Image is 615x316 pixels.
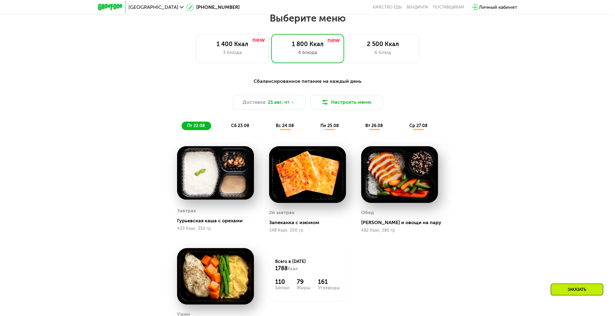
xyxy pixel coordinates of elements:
[275,265,288,272] span: 1788
[202,40,262,48] div: 1 400 Ккал
[373,5,402,10] a: Качество еды
[365,123,383,128] span: вт 26.08
[318,285,340,290] div: Углеводы
[479,4,517,11] div: Личный кабинет
[353,40,413,48] div: 2 500 Ккал
[275,285,289,290] div: Белки
[318,278,340,285] div: 161
[409,123,427,128] span: ср 27.08
[433,5,464,10] div: поставщикам
[269,228,346,233] div: 348 Ккал, 200 гр
[275,278,289,285] div: 110
[288,266,298,271] span: Ккал
[269,220,351,226] div: Запеканка с изюмом
[353,49,413,56] div: 6 блюд
[19,12,596,24] h2: Выберите меню
[310,95,383,109] button: Настроить меню
[268,99,289,106] span: 21 авг, чт
[320,123,339,128] span: пн 25.08
[186,4,240,11] a: [PHONE_NUMBER]
[278,40,338,48] div: 1 800 Ккал
[278,49,338,56] div: 4 блюда
[128,78,487,85] div: Сбалансированное питание на каждый день
[128,5,178,10] span: [GEOGRAPHIC_DATA]
[177,206,196,215] div: Завтрак
[177,218,259,224] div: Гурьевская каша с орехами
[202,49,262,56] div: 3 блюда
[297,278,310,285] div: 79
[187,123,205,128] span: пт 22.08
[361,228,438,233] div: 482 Ккал, 380 гр
[231,123,249,128] span: сб 23.08
[297,285,310,290] div: Жиры
[243,99,267,106] span: Доставка:
[551,284,603,295] div: Заказать
[269,208,295,217] div: 2й завтрак
[276,123,294,128] span: вс 24.08
[275,259,340,272] div: Всего в [DATE]
[361,208,374,217] div: Обед
[407,5,428,10] a: Вендинги
[177,226,254,231] div: 429 Ккал, 350 гр
[361,220,443,226] div: [PERSON_NAME] и овощи на пару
